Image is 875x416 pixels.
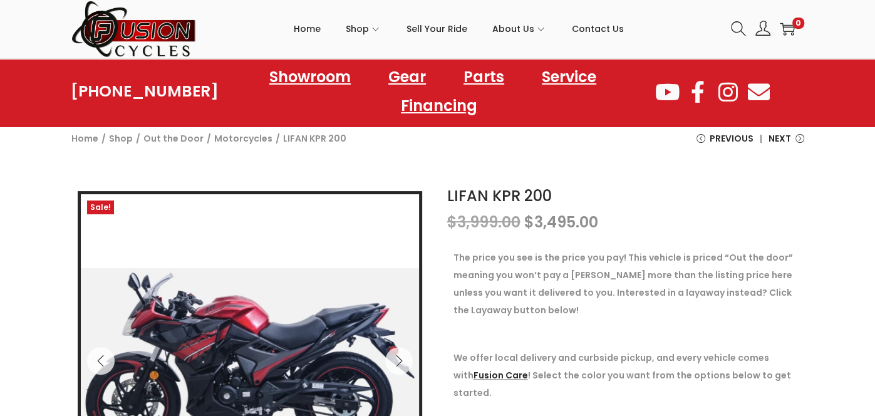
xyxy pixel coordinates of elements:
[101,130,106,147] span: /
[276,130,280,147] span: /
[143,132,204,145] a: Out the Door
[453,249,798,319] p: The price you see is the price you pay! This vehicle is priced “Out the door” meaning you won’t p...
[207,130,211,147] span: /
[572,13,624,44] span: Contact Us
[769,130,804,157] a: Next
[197,1,722,57] nav: Primary navigation
[71,132,98,145] a: Home
[474,369,528,382] a: Fusion Care
[406,1,467,57] a: Sell Your Ride
[447,212,520,232] bdi: 3,999.00
[385,347,413,375] button: Next
[294,1,321,57] a: Home
[214,132,272,145] a: Motorcycles
[710,130,753,147] span: Previous
[346,13,369,44] span: Shop
[492,13,534,44] span: About Us
[346,1,381,57] a: Shop
[447,212,457,232] span: $
[696,130,753,157] a: Previous
[492,1,547,57] a: About Us
[109,132,133,145] a: Shop
[136,130,140,147] span: /
[376,63,438,91] a: Gear
[71,83,219,100] a: [PHONE_NUMBER]
[451,63,517,91] a: Parts
[219,63,653,120] nav: Menu
[294,13,321,44] span: Home
[283,130,346,147] span: LIFAN KPR 200
[769,130,791,147] span: Next
[780,21,795,36] a: 0
[406,13,467,44] span: Sell Your Ride
[453,349,798,402] p: We offer local delivery and curbside pickup, and every vehicle comes with ! Select the color you ...
[524,212,534,232] span: $
[388,91,490,120] a: Financing
[524,212,598,232] bdi: 3,495.00
[572,1,624,57] a: Contact Us
[87,347,115,375] button: Previous
[529,63,609,91] a: Service
[257,63,363,91] a: Showroom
